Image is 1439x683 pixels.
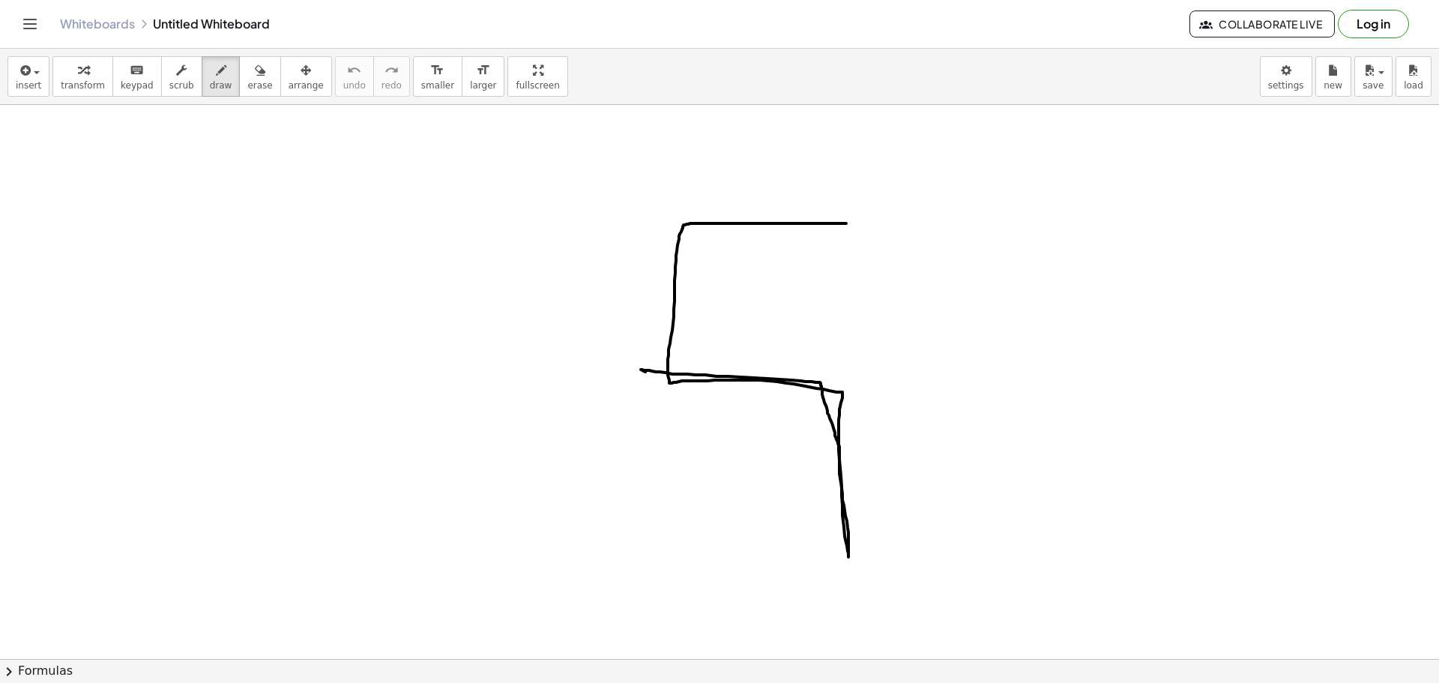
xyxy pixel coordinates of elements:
span: Collaborate Live [1202,17,1322,31]
button: keyboardkeypad [112,56,162,97]
button: settings [1260,56,1312,97]
span: settings [1268,80,1304,91]
span: draw [210,80,232,91]
span: insert [16,80,41,91]
i: keyboard [130,61,144,79]
button: arrange [280,56,332,97]
span: arrange [289,80,324,91]
button: transform [52,56,113,97]
span: undo [343,80,366,91]
span: smaller [421,80,454,91]
span: fullscreen [516,80,559,91]
button: Toggle navigation [18,12,42,36]
i: format_size [476,61,490,79]
button: new [1315,56,1351,97]
button: Collaborate Live [1189,10,1335,37]
button: redoredo [373,56,410,97]
span: save [1363,80,1384,91]
button: scrub [161,56,202,97]
button: format_sizelarger [462,56,504,97]
button: save [1354,56,1393,97]
button: format_sizesmaller [413,56,462,97]
span: keypad [121,80,154,91]
button: insert [7,56,49,97]
span: new [1324,80,1342,91]
a: Whiteboards [60,16,135,31]
span: redo [381,80,402,91]
button: load [1396,56,1432,97]
i: format_size [430,61,444,79]
i: undo [347,61,361,79]
span: larger [470,80,496,91]
span: load [1404,80,1423,91]
i: redo [384,61,399,79]
button: draw [202,56,241,97]
button: fullscreen [507,56,567,97]
span: transform [61,80,105,91]
button: undoundo [335,56,374,97]
span: erase [247,80,272,91]
span: scrub [169,80,194,91]
button: Log in [1338,10,1409,38]
button: erase [239,56,280,97]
